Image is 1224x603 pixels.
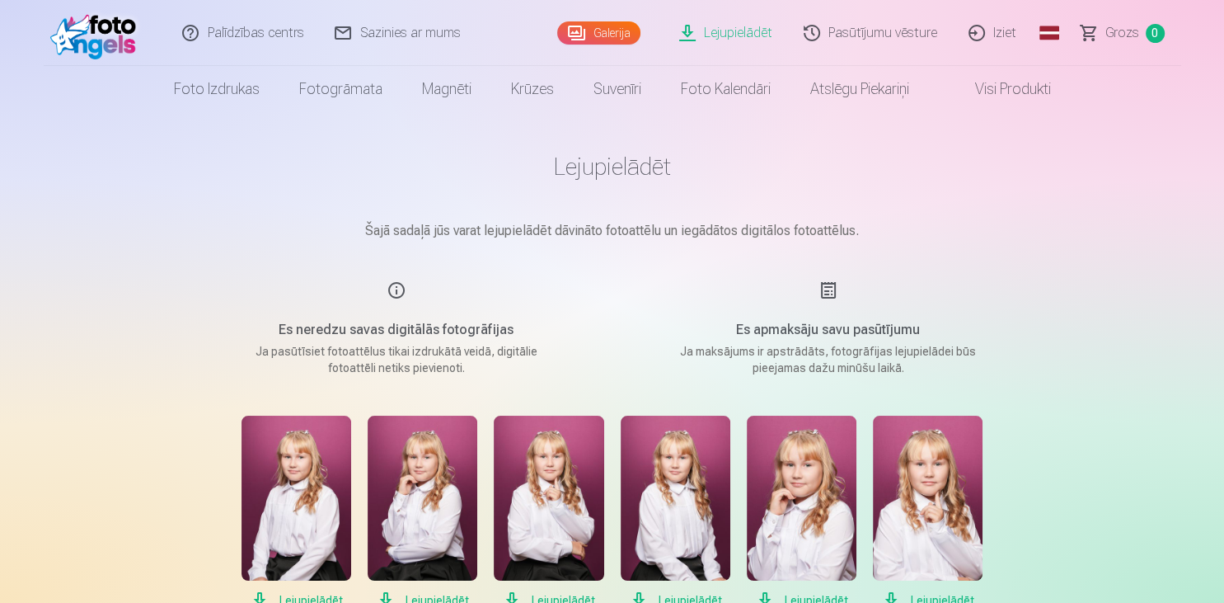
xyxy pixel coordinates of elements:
p: Šajā sadaļā jūs varat lejupielādēt dāvināto fotoattēlu un iegādātos digitālos fotoattēlus. [200,221,1025,241]
span: Grozs [1105,23,1139,43]
span: 0 [1146,24,1165,43]
a: Foto kalendāri [661,66,790,112]
a: Krūzes [491,66,574,112]
a: Fotogrāmata [279,66,402,112]
img: /fa1 [50,7,145,59]
h1: Lejupielādēt [200,152,1025,181]
p: Ja pasūtīsiet fotoattēlus tikai izdrukātā veidā, digitālie fotoattēli netiks pievienoti. [240,343,553,376]
a: Magnēti [402,66,491,112]
a: Galerija [557,21,640,45]
a: Suvenīri [574,66,661,112]
h5: Es apmaksāju savu pasūtījumu [672,320,985,340]
a: Visi produkti [929,66,1071,112]
h5: Es neredzu savas digitālās fotogrāfijas [240,320,553,340]
p: Ja maksājums ir apstrādāts, fotogrāfijas lejupielādei būs pieejamas dažu minūšu laikā. [672,343,985,376]
a: Foto izdrukas [154,66,279,112]
a: Atslēgu piekariņi [790,66,929,112]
